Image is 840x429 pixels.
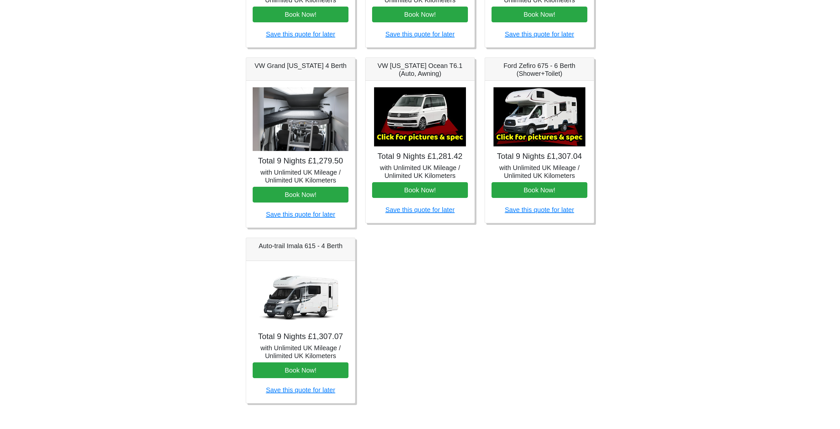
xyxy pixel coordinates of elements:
[372,164,468,180] h5: with Unlimited UK Mileage / Unlimited UK Kilometers
[492,152,587,161] h4: Total 9 Nights £1,307.04
[266,211,335,218] a: Save this quote for later
[492,7,587,22] button: Book Now!
[493,87,585,146] img: Ford Zefiro 675 - 6 Berth (Shower+Toilet)
[505,206,574,213] a: Save this quote for later
[253,62,348,70] h5: VW Grand [US_STATE] 4 Berth
[266,386,335,394] a: Save this quote for later
[385,206,454,213] a: Save this quote for later
[372,182,468,198] button: Book Now!
[253,332,348,341] h4: Total 9 Nights £1,307.07
[492,182,587,198] button: Book Now!
[374,87,466,146] img: VW California Ocean T6.1 (Auto, Awning)
[505,31,574,38] a: Save this quote for later
[253,156,348,166] h4: Total 9 Nights £1,279.50
[372,152,468,161] h4: Total 9 Nights £1,281.42
[253,362,348,378] button: Book Now!
[253,242,348,250] h5: Auto-trail Imala 615 - 4 Berth
[372,62,468,77] h5: VW [US_STATE] Ocean T6.1 (Auto, Awning)
[253,87,348,151] img: VW Grand California 4 Berth
[492,62,587,77] h5: Ford Zefiro 675 - 6 Berth (Shower+Toilet)
[266,31,335,38] a: Save this quote for later
[385,31,454,38] a: Save this quote for later
[492,164,587,180] h5: with Unlimited UK Mileage / Unlimited UK Kilometers
[255,268,346,327] img: Auto-trail Imala 615 - 4 Berth
[372,7,468,22] button: Book Now!
[253,187,348,203] button: Book Now!
[253,7,348,22] button: Book Now!
[253,344,348,360] h5: with Unlimited UK Mileage / Unlimited UK Kilometers
[253,168,348,184] h5: with Unlimited UK Mileage / Unlimited UK Kilometers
